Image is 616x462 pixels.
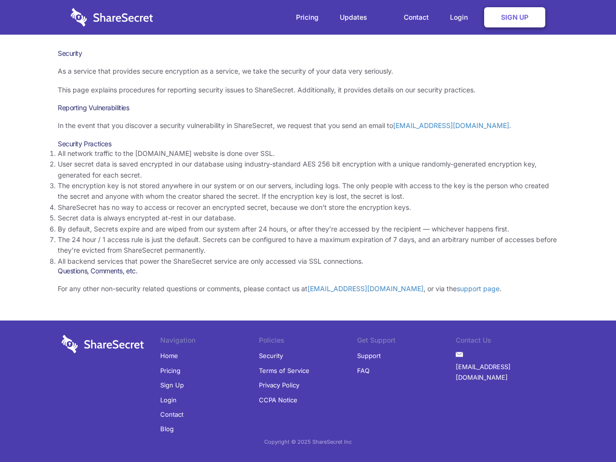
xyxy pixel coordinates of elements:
[58,267,558,275] h3: Questions, Comments, etc.
[58,159,558,180] li: User secret data is saved encrypted in our database using industry-standard AES 256 bit encryptio...
[58,85,558,95] p: This page explains procedures for reporting security issues to ShareSecret. Additionally, it prov...
[58,202,558,213] li: ShareSecret has no way to access or recover an encrypted secret, because we don’t store the encry...
[160,348,178,363] a: Home
[160,407,183,422] a: Contact
[259,335,358,348] li: Policies
[58,140,558,148] h3: Security Practices
[160,335,259,348] li: Navigation
[393,121,509,129] a: [EMAIL_ADDRESS][DOMAIN_NAME]
[58,213,558,223] li: Secret data is always encrypted at-rest in our database.
[58,224,558,234] li: By default, Secrets expire and are wiped from our system after 24 hours, or after they’re accesse...
[58,66,558,77] p: As a service that provides secure encryption as a service, we take the security of your data very...
[58,180,558,202] li: The encryption key is not stored anywhere in our system or on our servers, including logs. The on...
[58,148,558,159] li: All network traffic to the [DOMAIN_NAME] website is done over SSL.
[259,348,283,363] a: Security
[58,120,558,131] p: In the event that you discover a security vulnerability in ShareSecret, we request that you send ...
[456,335,554,348] li: Contact Us
[58,283,558,294] p: For any other non-security related questions or comments, please contact us at , or via the .
[259,363,309,378] a: Terms of Service
[160,422,174,436] a: Blog
[62,335,144,353] img: logo-wordmark-white-trans-d4663122ce5f474addd5e946df7df03e33cb6a1c49d2221995e7729f52c070b2.svg
[160,363,180,378] a: Pricing
[58,234,558,256] li: The 24 hour / 1 access rule is just the default. Secrets can be configured to have a maximum expi...
[308,284,423,293] a: [EMAIL_ADDRESS][DOMAIN_NAME]
[58,103,558,112] h3: Reporting Vulnerabilities
[394,2,438,32] a: Contact
[484,7,545,27] a: Sign Up
[357,363,370,378] a: FAQ
[457,284,500,293] a: support page
[58,256,558,267] li: All backend services that power the ShareSecret service are only accessed via SSL connections.
[160,393,177,407] a: Login
[440,2,482,32] a: Login
[58,49,558,58] h1: Security
[357,348,381,363] a: Support
[456,359,554,385] a: [EMAIL_ADDRESS][DOMAIN_NAME]
[160,378,184,392] a: Sign Up
[357,335,456,348] li: Get Support
[259,378,299,392] a: Privacy Policy
[71,8,153,26] img: logo-wordmark-white-trans-d4663122ce5f474addd5e946df7df03e33cb6a1c49d2221995e7729f52c070b2.svg
[259,393,297,407] a: CCPA Notice
[286,2,328,32] a: Pricing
